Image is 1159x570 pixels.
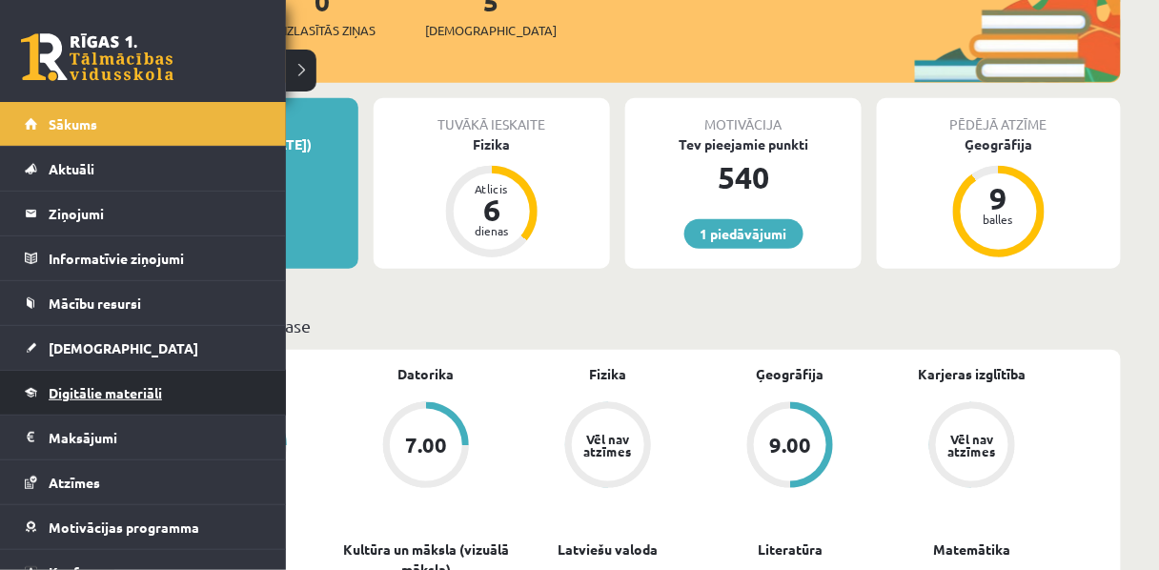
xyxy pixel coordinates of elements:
[625,154,862,200] div: 540
[25,371,262,415] a: Digitālie materiāli
[970,183,1027,214] div: 9
[374,98,610,134] div: Tuvākā ieskaite
[374,134,610,154] div: Fizika
[877,98,1121,134] div: Pēdējā atzīme
[49,474,100,491] span: Atzīmes
[269,21,376,40] span: Neizlasītās ziņas
[374,134,610,260] a: Fizika Atlicis 6 dienas
[335,402,517,492] a: 7.00
[49,339,198,356] span: [DEMOGRAPHIC_DATA]
[25,192,262,235] a: Ziņojumi
[25,460,262,504] a: Atzīmes
[25,147,262,191] a: Aktuāli
[919,364,1027,384] a: Karjeras izglītība
[970,214,1027,225] div: balles
[25,236,262,280] a: Informatīvie ziņojumi
[517,402,699,492] a: Vēl nav atzīmes
[463,194,520,225] div: 6
[49,519,199,536] span: Motivācijas programma
[700,402,882,492] a: 9.00
[397,364,454,384] a: Datorika
[25,416,262,459] a: Maksājumi
[589,364,626,384] a: Fizika
[558,539,658,560] a: Latviešu valoda
[877,134,1121,154] div: Ģeogrāfija
[49,236,262,280] legend: Informatīvie ziņojumi
[882,402,1064,492] a: Vēl nav atzīmes
[49,160,94,177] span: Aktuāli
[463,225,520,236] div: dienas
[49,384,162,401] span: Digitālie materiāli
[49,192,262,235] legend: Ziņojumi
[757,364,824,384] a: Ģeogrāfija
[625,98,862,134] div: Motivācija
[684,219,803,249] a: 1 piedāvājumi
[581,433,635,458] div: Vēl nav atzīmes
[25,505,262,549] a: Motivācijas programma
[769,435,811,456] div: 9.00
[463,183,520,194] div: Atlicis
[122,313,1113,338] p: Mācību plāns 10.a1 klase
[25,281,262,325] a: Mācību resursi
[625,134,862,154] div: Tev pieejamie punkti
[758,539,823,560] a: Literatūra
[877,134,1121,260] a: Ģeogrāfija 9 balles
[934,539,1011,560] a: Matemātika
[405,435,447,456] div: 7.00
[25,326,262,370] a: [DEMOGRAPHIC_DATA]
[945,433,999,458] div: Vēl nav atzīmes
[425,21,557,40] span: [DEMOGRAPHIC_DATA]
[49,115,97,132] span: Sākums
[49,416,262,459] legend: Maksājumi
[21,33,173,81] a: Rīgas 1. Tālmācības vidusskola
[49,295,141,312] span: Mācību resursi
[25,102,262,146] a: Sākums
